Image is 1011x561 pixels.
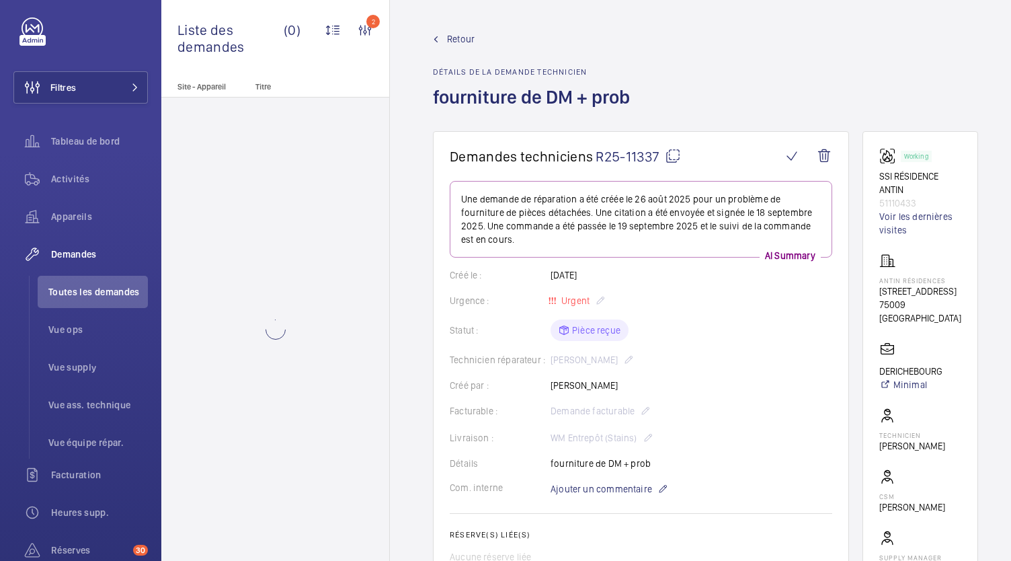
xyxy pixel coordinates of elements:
[51,172,148,186] span: Activités
[13,71,148,104] button: Filtres
[450,148,593,165] span: Demandes techniciens
[48,323,148,336] span: Vue ops
[879,210,961,237] a: Voir les dernières visites
[450,530,832,539] h2: Réserve(s) liée(s)
[51,544,128,557] span: Réserves
[433,85,638,131] h1: fourniture de DM + prob
[461,192,821,246] p: Une demande de réparation a été créée le 26 août 2025 pour un problème de fourniture de pièces dé...
[51,506,148,519] span: Heures supp.
[48,285,148,299] span: Toutes les demandes
[879,170,961,196] p: SSI RÉSIDENCE ANTIN
[51,468,148,482] span: Facturation
[48,436,148,449] span: Vue équipe répar.
[50,81,76,94] span: Filtres
[161,82,250,91] p: Site - Appareil
[596,148,681,165] span: R25-11337
[133,545,148,556] span: 30
[447,32,475,46] span: Retour
[879,196,961,210] p: 51110433
[879,439,945,453] p: [PERSON_NAME]
[177,22,284,55] span: Liste des demandes
[51,248,148,261] span: Demandes
[255,82,344,91] p: Titre
[879,431,945,439] p: Technicien
[433,67,638,77] h2: Détails de la demande technicien
[48,361,148,374] span: Vue supply
[879,378,942,391] a: Minimal
[879,500,945,514] p: [PERSON_NAME]
[879,365,942,378] p: DERICHEBOURG
[51,135,148,148] span: Tableau de bord
[879,298,961,325] p: 75009 [GEOGRAPHIC_DATA]
[879,285,961,298] p: [STREET_ADDRESS]
[48,398,148,412] span: Vue ass. technique
[879,492,945,500] p: CSM
[904,154,928,159] p: Working
[551,482,652,496] span: Ajouter un commentaire
[51,210,148,223] span: Appareils
[760,249,821,262] p: AI Summary
[879,148,901,164] img: fire_alarm.svg
[879,276,961,285] p: Antin résidences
